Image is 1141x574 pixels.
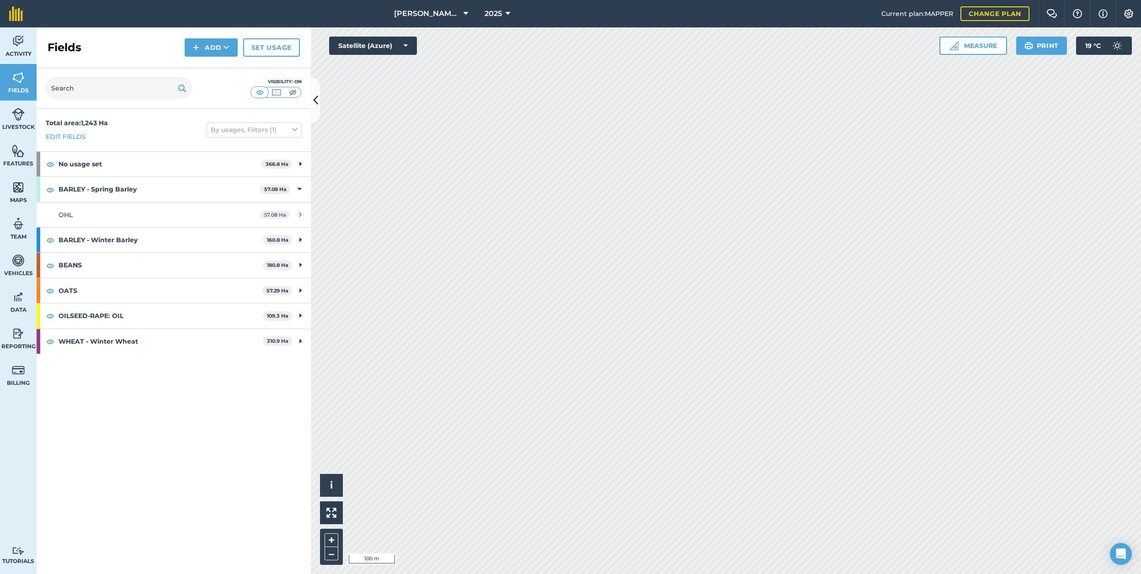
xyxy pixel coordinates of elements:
img: svg+xml;base64,PHN2ZyB4bWxucz0iaHR0cDovL3d3dy53My5vcmcvMjAwMC9zdmciIHdpZHRoPSI1MCIgaGVpZ2h0PSI0MC... [271,88,282,97]
span: 57.08 Ha [260,211,290,218]
span: 2025 [485,8,502,19]
img: svg+xml;base64,PHN2ZyB4bWxucz0iaHR0cDovL3d3dy53My5vcmcvMjAwMC9zdmciIHdpZHRoPSIxOCIgaGVpZ2h0PSIyNC... [46,285,54,296]
a: Change plan [960,6,1029,21]
div: BEANS180.8 Ha [37,253,311,277]
span: Current plan : MAPPER [881,9,953,19]
strong: 109.3 Ha [267,313,288,319]
img: svg+xml;base64,PHN2ZyB4bWxucz0iaHR0cDovL3d3dy53My5vcmcvMjAwMC9zdmciIHdpZHRoPSIxOSIgaGVpZ2h0PSIyNC... [178,83,187,94]
img: svg+xml;base64,PHN2ZyB4bWxucz0iaHR0cDovL3d3dy53My5vcmcvMjAwMC9zdmciIHdpZHRoPSI1MCIgaGVpZ2h0PSI0MC... [254,88,266,97]
button: 19 °C [1076,37,1132,55]
strong: 57.29 Ha [267,287,288,294]
span: [PERSON_NAME] C [394,8,460,19]
strong: BARLEY - Winter Barley [59,228,263,252]
strong: BEANS [59,253,263,277]
strong: No usage set [59,152,261,176]
button: Add [185,38,238,57]
span: OHL [59,211,73,219]
img: svg+xml;base64,PHN2ZyB4bWxucz0iaHR0cDovL3d3dy53My5vcmcvMjAwMC9zdmciIHdpZHRoPSIxNyIgaGVpZ2h0PSIxNy... [1098,8,1108,19]
button: + [325,533,338,547]
strong: WHEAT - Winter Wheat [59,329,263,354]
img: Two speech bubbles overlapping with the left bubble in the forefront [1046,9,1057,18]
strong: 160.8 Ha [267,237,288,243]
img: A cog icon [1123,9,1134,18]
input: Search [46,77,192,99]
img: svg+xml;base64,PHN2ZyB4bWxucz0iaHR0cDovL3d3dy53My5vcmcvMjAwMC9zdmciIHdpZHRoPSIxOCIgaGVpZ2h0PSIyNC... [46,260,54,271]
strong: 57.08 Ha [264,186,287,192]
span: 19 ° C [1085,37,1101,55]
img: Ruler icon [949,41,959,50]
img: svg+xml;base64,PD94bWwgdmVyc2lvbj0iMS4wIiBlbmNvZGluZz0idXRmLTgiPz4KPCEtLSBHZW5lcmF0b3I6IEFkb2JlIE... [12,34,25,48]
img: svg+xml;base64,PHN2ZyB4bWxucz0iaHR0cDovL3d3dy53My5vcmcvMjAwMC9zdmciIHdpZHRoPSIxOSIgaGVpZ2h0PSIyNC... [1024,40,1033,51]
button: – [325,547,338,560]
img: svg+xml;base64,PD94bWwgdmVyc2lvbj0iMS4wIiBlbmNvZGluZz0idXRmLTgiPz4KPCEtLSBHZW5lcmF0b3I6IEFkb2JlIE... [12,217,25,231]
img: svg+xml;base64,PHN2ZyB4bWxucz0iaHR0cDovL3d3dy53My5vcmcvMjAwMC9zdmciIHdpZHRoPSIxNCIgaGVpZ2h0PSIyNC... [193,42,199,53]
button: Measure [939,37,1007,55]
strong: OILSEED-RAPE: OIL [59,303,263,328]
img: svg+xml;base64,PD94bWwgdmVyc2lvbj0iMS4wIiBlbmNvZGluZz0idXRmLTgiPz4KPCEtLSBHZW5lcmF0b3I6IEFkb2JlIE... [12,254,25,267]
img: svg+xml;base64,PHN2ZyB4bWxucz0iaHR0cDovL3d3dy53My5vcmcvMjAwMC9zdmciIHdpZHRoPSIxOCIgaGVpZ2h0PSIyNC... [46,310,54,321]
strong: OATS [59,278,262,303]
div: BARLEY - Winter Barley160.8 Ha [37,228,311,252]
div: BARLEY - Spring Barley57.08 Ha [37,177,311,202]
div: WHEAT - Winter Wheat310.9 Ha [37,329,311,354]
button: Print [1016,37,1067,55]
h2: Fields [48,40,81,55]
strong: 180.8 Ha [267,262,288,268]
strong: Total area : 1,243 Ha [46,119,108,127]
img: svg+xml;base64,PHN2ZyB4bWxucz0iaHR0cDovL3d3dy53My5vcmcvMjAwMC9zdmciIHdpZHRoPSIxOCIgaGVpZ2h0PSIyNC... [46,184,54,195]
img: svg+xml;base64,PHN2ZyB4bWxucz0iaHR0cDovL3d3dy53My5vcmcvMjAwMC9zdmciIHdpZHRoPSI1NiIgaGVpZ2h0PSI2MC... [12,71,25,85]
img: svg+xml;base64,PD94bWwgdmVyc2lvbj0iMS4wIiBlbmNvZGluZz0idXRmLTgiPz4KPCEtLSBHZW5lcmF0b3I6IEFkb2JlIE... [12,107,25,121]
img: svg+xml;base64,PD94bWwgdmVyc2lvbj0iMS4wIiBlbmNvZGluZz0idXRmLTgiPz4KPCEtLSBHZW5lcmF0b3I6IEFkb2JlIE... [12,547,25,555]
img: svg+xml;base64,PHN2ZyB4bWxucz0iaHR0cDovL3d3dy53My5vcmcvMjAwMC9zdmciIHdpZHRoPSIxOCIgaGVpZ2h0PSIyNC... [46,336,54,347]
img: A question mark icon [1072,9,1083,18]
img: svg+xml;base64,PHN2ZyB4bWxucz0iaHR0cDovL3d3dy53My5vcmcvMjAwMC9zdmciIHdpZHRoPSI1NiIgaGVpZ2h0PSI2MC... [12,144,25,158]
img: svg+xml;base64,PD94bWwgdmVyc2lvbj0iMS4wIiBlbmNvZGluZz0idXRmLTgiPz4KPCEtLSBHZW5lcmF0b3I6IEFkb2JlIE... [12,327,25,340]
div: Visibility: On [251,78,302,85]
img: svg+xml;base64,PHN2ZyB4bWxucz0iaHR0cDovL3d3dy53My5vcmcvMjAwMC9zdmciIHdpZHRoPSIxOCIgaGVpZ2h0PSIyNC... [46,234,54,245]
strong: 310.9 Ha [267,338,288,344]
span: i [330,479,333,491]
a: OHL57.08 Ha [37,202,311,227]
div: OILSEED-RAPE: OIL109.3 Ha [37,303,311,328]
img: svg+xml;base64,PHN2ZyB4bWxucz0iaHR0cDovL3d3dy53My5vcmcvMjAwMC9zdmciIHdpZHRoPSI1MCIgaGVpZ2h0PSI0MC... [287,88,299,97]
img: fieldmargin Logo [9,6,23,21]
strong: BARLEY - Spring Barley [59,177,260,202]
a: Edit fields [46,132,86,142]
div: Open Intercom Messenger [1110,543,1132,565]
img: svg+xml;base64,PHN2ZyB4bWxucz0iaHR0cDovL3d3dy53My5vcmcvMjAwMC9zdmciIHdpZHRoPSIxOCIgaGVpZ2h0PSIyNC... [46,159,54,170]
button: By usages, Filters (1) [207,122,302,137]
div: OATS57.29 Ha [37,278,311,303]
div: No usage set366.8 Ha [37,152,311,176]
img: svg+xml;base64,PD94bWwgdmVyc2lvbj0iMS4wIiBlbmNvZGluZz0idXRmLTgiPz4KPCEtLSBHZW5lcmF0b3I6IEFkb2JlIE... [1108,37,1126,55]
img: svg+xml;base64,PD94bWwgdmVyc2lvbj0iMS4wIiBlbmNvZGluZz0idXRmLTgiPz4KPCEtLSBHZW5lcmF0b3I6IEFkb2JlIE... [12,290,25,304]
img: svg+xml;base64,PD94bWwgdmVyc2lvbj0iMS4wIiBlbmNvZGluZz0idXRmLTgiPz4KPCEtLSBHZW5lcmF0b3I6IEFkb2JlIE... [12,363,25,377]
button: i [320,474,343,497]
img: Four arrows, one pointing top left, one top right, one bottom right and the last bottom left [326,508,336,518]
strong: 366.8 Ha [266,161,288,167]
button: Satellite (Azure) [329,37,417,55]
img: svg+xml;base64,PHN2ZyB4bWxucz0iaHR0cDovL3d3dy53My5vcmcvMjAwMC9zdmciIHdpZHRoPSI1NiIgaGVpZ2h0PSI2MC... [12,181,25,194]
a: Set usage [243,38,300,57]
